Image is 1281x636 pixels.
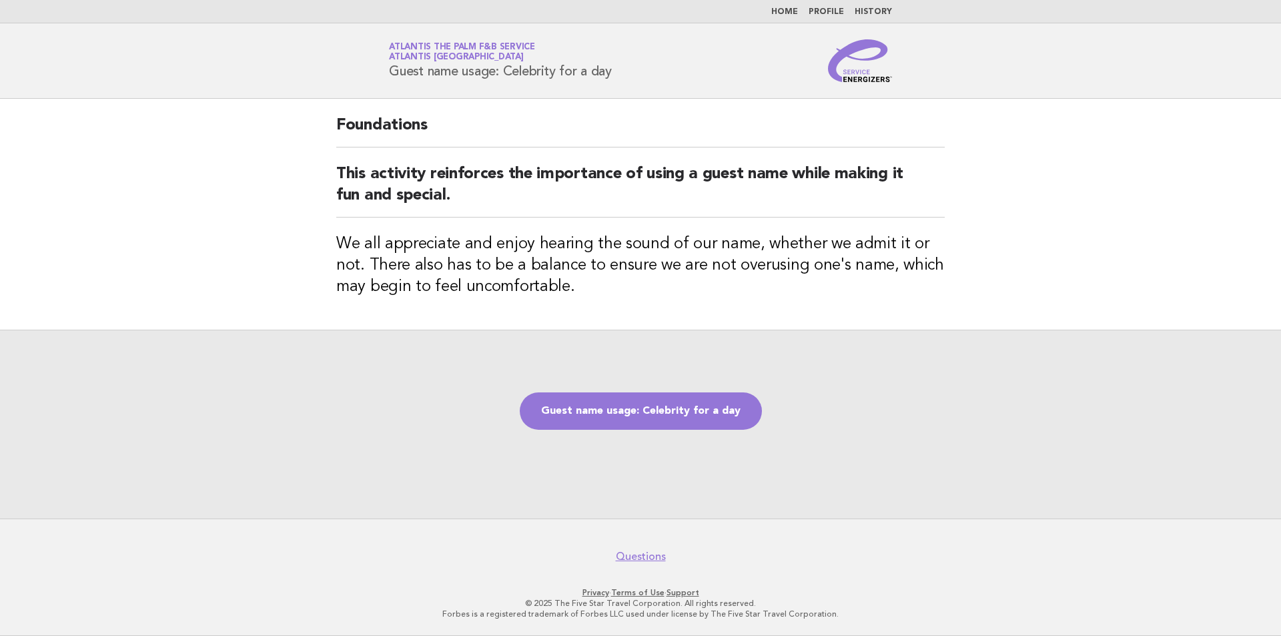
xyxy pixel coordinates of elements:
[667,588,699,597] a: Support
[855,8,892,16] a: History
[336,164,945,218] h2: This activity reinforces the importance of using a guest name while making it fun and special.
[582,588,609,597] a: Privacy
[389,43,612,78] h1: Guest name usage: Celebrity for a day
[611,588,665,597] a: Terms of Use
[232,609,1049,619] p: Forbes is a registered trademark of Forbes LLC used under license by The Five Star Travel Corpora...
[232,587,1049,598] p: · ·
[828,39,892,82] img: Service Energizers
[389,53,524,62] span: Atlantis [GEOGRAPHIC_DATA]
[232,598,1049,609] p: © 2025 The Five Star Travel Corporation. All rights reserved.
[389,43,535,61] a: Atlantis the Palm F&B ServiceAtlantis [GEOGRAPHIC_DATA]
[616,550,666,563] a: Questions
[771,8,798,16] a: Home
[520,392,762,430] a: Guest name usage: Celebrity for a day
[336,115,945,147] h2: Foundations
[336,234,945,298] h3: We all appreciate and enjoy hearing the sound of our name, whether we admit it or not. There also...
[809,8,844,16] a: Profile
